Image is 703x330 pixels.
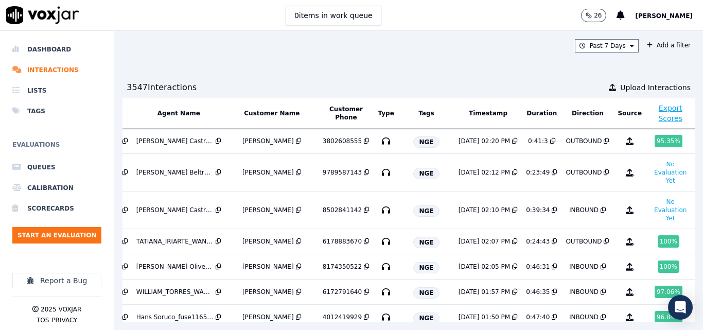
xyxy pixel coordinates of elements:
[6,6,79,24] img: voxjar logo
[413,287,439,299] span: NGE
[136,137,214,145] div: [PERSON_NAME] Castro_fuse1101_NGE
[12,273,101,288] button: Report a Bug
[323,263,362,271] div: 8174350522
[581,9,617,22] button: 26
[469,109,507,117] button: Timestamp
[581,9,606,22] button: 26
[418,109,434,117] button: Tags
[242,137,294,145] div: [PERSON_NAME]
[12,157,101,178] a: Queues
[127,81,197,94] div: 3547 Interaction s
[526,237,550,246] div: 0:24:43
[566,168,602,177] div: OUTBOUND
[594,11,602,20] p: 26
[378,109,394,117] button: Type
[12,138,101,157] h6: Evaluations
[650,196,691,224] button: No Evaluation Yet
[569,206,599,214] div: INBOUND
[635,9,703,22] button: [PERSON_NAME]
[242,206,294,214] div: [PERSON_NAME]
[566,137,602,145] div: OUTBOUND
[643,39,695,51] button: Add a filter
[413,237,439,248] span: NGE
[572,109,604,117] button: Direction
[157,109,200,117] button: Agent Name
[526,288,550,296] div: 0:46:35
[323,206,362,214] div: 8502841142
[37,316,49,324] button: TOS
[244,109,300,117] button: Customer Name
[526,206,550,214] div: 0:39:34
[12,198,101,219] a: Scorecards
[620,82,691,93] span: Upload Interactions
[655,135,682,147] div: 95.35 %
[323,137,362,145] div: 3802608555
[459,288,510,296] div: [DATE] 01:57 PM
[569,313,599,321] div: INBOUND
[575,39,639,53] button: Past 7 Days
[323,168,362,177] div: 9789587143
[242,288,294,296] div: [PERSON_NAME]
[609,82,691,93] button: Upload Interactions
[528,137,548,145] div: 0:41:3
[668,295,693,320] div: Open Intercom Messenger
[323,313,362,321] div: 4012419929
[569,288,599,296] div: INBOUND
[413,205,439,217] span: NGE
[618,109,642,117] button: Source
[569,263,599,271] div: INBOUND
[323,105,370,121] button: Customer Phone
[526,109,557,117] button: Duration
[655,311,682,323] div: 96.84 %
[413,312,439,324] span: NGE
[526,168,550,177] div: 0:23:49
[136,313,214,321] div: Hans Soruco_fuse1165_NGE
[658,235,679,248] div: 100 %
[459,168,510,177] div: [DATE] 02:12 PM
[459,237,510,246] div: [DATE] 02:07 PM
[12,60,101,80] a: Interactions
[526,263,550,271] div: 0:46:31
[323,237,362,246] div: 6178883670
[41,305,81,314] p: 2025 Voxjar
[12,227,101,244] button: Start an Evaluation
[51,316,77,324] button: Privacy
[286,6,381,25] button: 0items in work queue
[136,237,214,246] div: TATIANA_IRIARTE_WANN1104_NGE
[136,263,214,271] div: [PERSON_NAME] Oliveros_fuse1053_NGE
[459,263,510,271] div: [DATE] 02:05 PM
[413,168,439,179] span: NGE
[459,206,510,214] div: [DATE] 02:10 PM
[459,137,510,145] div: [DATE] 02:20 PM
[242,263,294,271] div: [PERSON_NAME]
[136,288,214,296] div: WILLIAM_TORRES_WANN1205_NGE
[12,178,101,198] a: Calibration
[526,313,550,321] div: 0:47:40
[650,158,691,187] button: No Evaluation Yet
[136,168,214,177] div: [PERSON_NAME] Beltran_Fuse1073­_NGE
[242,168,294,177] div: [PERSON_NAME]
[12,80,101,101] a: Lists
[323,288,362,296] div: 6172791640
[566,237,602,246] div: OUTBOUND
[651,103,690,124] button: Export Scores
[12,39,101,60] a: Dashboard
[413,262,439,273] span: NGE
[459,313,510,321] div: [DATE] 01:50 PM
[242,237,294,246] div: [PERSON_NAME]
[658,260,679,273] div: 100 %
[655,286,682,298] div: 97.06 %
[635,12,693,20] span: [PERSON_NAME]
[136,206,214,214] div: [PERSON_NAME] Castro_fuse1101_NGE
[242,313,294,321] div: [PERSON_NAME]
[413,136,439,148] span: NGE
[12,101,101,121] a: Tags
